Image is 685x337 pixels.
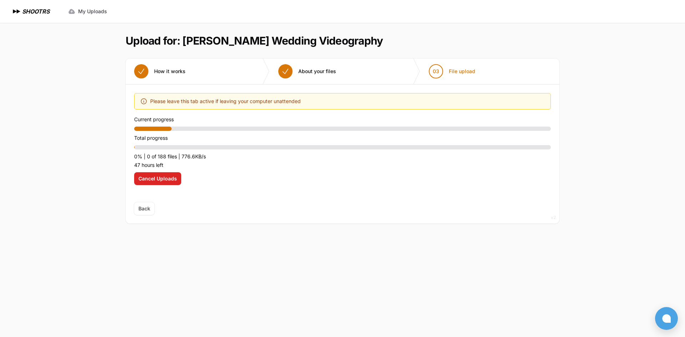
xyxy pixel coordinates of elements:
[11,7,22,16] img: SHOOTRS
[134,172,181,185] button: Cancel Uploads
[655,307,678,330] button: Open chat window
[270,58,345,84] button: About your files
[134,134,551,142] p: Total progress
[420,58,484,84] button: 03 File upload
[134,161,551,169] p: 47 hours left
[154,68,186,75] span: How it works
[22,7,50,16] h1: SHOOTRS
[126,58,194,84] button: How it works
[78,8,107,15] span: My Uploads
[134,152,551,161] p: 0% | 0 of 188 files | 776.6KB/s
[551,213,556,222] div: v2
[433,68,439,75] span: 03
[134,115,551,124] p: Current progress
[126,34,383,47] h1: Upload for: [PERSON_NAME] Wedding Videography
[64,5,111,18] a: My Uploads
[449,68,475,75] span: File upload
[138,175,177,182] span: Cancel Uploads
[150,97,301,106] span: Please leave this tab active if leaving your computer unattended
[11,7,50,16] a: SHOOTRS SHOOTRS
[298,68,336,75] span: About your files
